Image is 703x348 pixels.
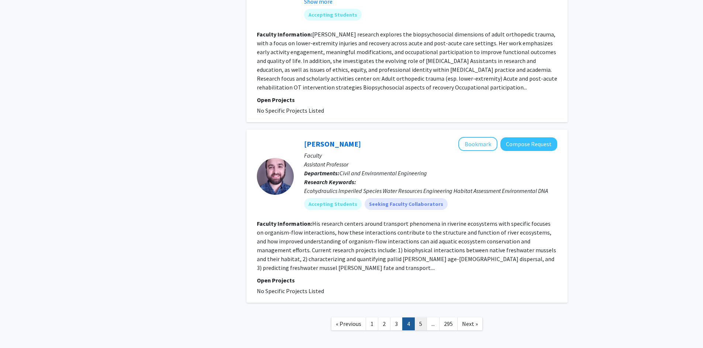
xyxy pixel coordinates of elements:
[304,9,362,21] mat-chip: Accepting Students
[257,220,556,271] fg-read-more: His research centers around transport phenomena in riverine ecosystems with specific focuses on o...
[257,31,312,38] b: Faculty Information:
[304,186,557,195] div: Ecohydraulics Imperiled Species Water Resources Engineering Habitat Assessment Environmental DNA
[365,198,448,210] mat-chip: Seeking Faculty Collaborators
[257,287,324,295] span: No Specific Projects Listed
[366,317,378,330] a: 1
[340,169,427,177] span: Civil and Environmental Engineering
[257,107,324,114] span: No Specific Projects Listed
[304,160,557,169] p: Assistant Professor
[257,95,557,104] p: Open Projects
[304,178,356,186] b: Research Keywords:
[257,276,557,285] p: Open Projects
[457,317,483,330] a: Next
[304,169,340,177] b: Departments:
[336,320,361,327] span: « Previous
[304,198,362,210] mat-chip: Accepting Students
[247,310,568,340] nav: Page navigation
[414,317,427,330] a: 5
[378,317,390,330] a: 2
[304,151,557,160] p: Faculty
[390,317,403,330] a: 3
[462,320,478,327] span: Next »
[257,220,312,227] b: Faculty Information:
[431,320,435,327] span: ...
[257,31,557,91] fg-read-more: [PERSON_NAME] research explores the biopsychosocial dimensions of adult orthopedic trauma, with a...
[331,317,366,330] a: Previous
[304,139,361,148] a: [PERSON_NAME]
[402,317,415,330] a: 4
[500,137,557,151] button: Compose Request to Brandon Sansom
[439,317,458,330] a: 295
[458,137,497,151] button: Add Brandon Sansom to Bookmarks
[6,315,31,342] iframe: Chat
